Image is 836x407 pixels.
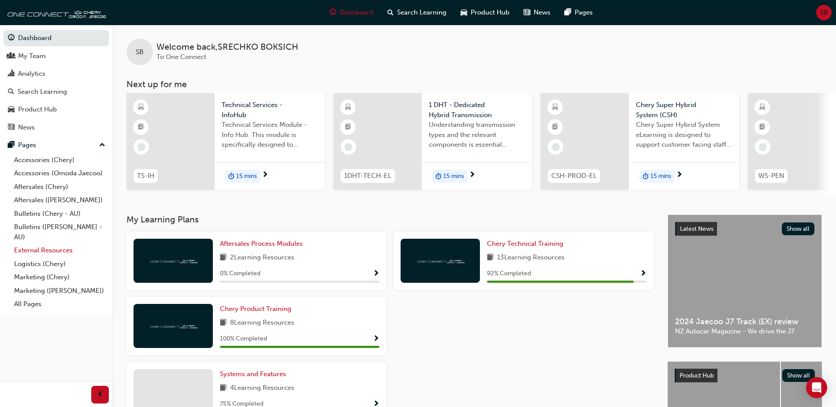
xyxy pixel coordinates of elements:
[222,100,318,120] span: Technical Services - InfoHub
[552,102,558,113] span: learningResourceType_ELEARNING-icon
[11,153,109,167] a: Accessories (Chery)
[8,52,15,60] span: people-icon
[387,7,394,18] span: search-icon
[565,7,571,18] span: pages-icon
[11,270,109,284] a: Marketing (Chery)
[397,7,446,18] span: Search Learning
[18,122,35,133] div: News
[11,207,109,221] a: Bulletins (Chery - AU)
[11,166,109,180] a: Accessories (Omoda Jaecoo)
[18,140,36,150] div: Pages
[18,104,57,115] div: Product Hub
[97,389,104,400] span: prev-icon
[220,269,260,279] span: 0 % Completed
[137,171,154,181] span: TS-IH
[541,93,739,190] a: CSH-PROD-ELChery Super Hybrid System (CSH)Chery Super Hybrid System eLearning is designed to supp...
[220,318,227,329] span: book-icon
[4,28,109,137] button: DashboardMy TeamAnalyticsSearch LearningProduct HubNews
[8,34,15,42] span: guage-icon
[220,304,295,314] a: Chery Product Training
[435,170,442,182] span: duration-icon
[8,70,15,78] span: chart-icon
[220,383,227,394] span: book-icon
[782,369,815,382] button: Show all
[487,239,567,249] a: Chery Technical Training
[640,268,647,279] button: Show Progress
[149,322,197,330] img: oneconnect
[380,4,453,22] a: search-iconSearch Learning
[759,143,767,151] span: learningRecordVerb_NONE-icon
[11,284,109,298] a: Marketing ([PERSON_NAME])
[524,7,530,18] span: news-icon
[4,137,109,153] button: Pages
[138,122,144,133] span: booktick-icon
[112,79,836,89] h3: Next up for me
[469,171,476,179] span: next-icon
[4,4,106,21] img: oneconnect
[676,171,683,179] span: next-icon
[759,122,765,133] span: booktick-icon
[4,30,109,46] a: Dashboard
[126,215,654,225] h3: My Learning Plans
[345,122,351,133] span: booktick-icon
[373,270,379,278] span: Show Progress
[228,170,234,182] span: duration-icon
[429,120,525,150] span: Understanding transmission types and the relevant components is essential knowledge required for ...
[18,87,67,97] div: Search Learning
[453,4,516,22] a: car-iconProduct Hub
[8,106,15,114] span: car-icon
[816,5,832,20] button: SB
[230,383,294,394] span: 4 Learning Resources
[373,335,379,343] span: Show Progress
[806,377,827,398] div: Open Intercom Messenger
[136,47,144,57] span: SB
[640,270,647,278] span: Show Progress
[650,171,671,181] span: 15 mins
[156,53,206,61] span: To One Connect
[230,252,294,263] span: 2 Learning Resources
[18,69,45,79] div: Analytics
[11,220,109,244] a: Bulletins ([PERSON_NAME] - AU)
[636,100,732,120] span: Chery Super Hybrid System (CSH)
[680,372,714,379] span: Product Hub
[487,240,563,248] span: Chery Technical Training
[373,268,379,279] button: Show Progress
[680,225,713,233] span: Latest News
[516,4,557,22] a: news-iconNews
[11,257,109,271] a: Logistics (Chery)
[4,84,109,100] a: Search Learning
[11,193,109,207] a: Aftersales ([PERSON_NAME])
[8,88,14,96] span: search-icon
[220,369,290,379] a: Systems and Features
[759,102,765,113] span: learningResourceType_ELEARNING-icon
[675,222,814,236] a: Latest NewsShow all
[429,100,525,120] span: 1 DHT - Dedicated Hybrid Transmission
[497,252,565,263] span: 13 Learning Resources
[8,141,15,149] span: pages-icon
[220,334,267,344] span: 100 % Completed
[126,93,325,190] a: TS-IHTechnical Services - InfoHubTechnical Services Module - Info Hub. This module is specificall...
[220,252,227,263] span: book-icon
[345,102,351,113] span: learningResourceType_ELEARNING-icon
[487,252,494,263] span: book-icon
[461,7,467,18] span: car-icon
[471,7,509,18] span: Product Hub
[99,140,105,151] span: up-icon
[552,122,558,133] span: booktick-icon
[220,240,303,248] span: Aftersales Process Modules
[4,66,109,82] a: Analytics
[344,171,391,181] span: 1DHT-TECH-EL
[340,7,373,18] span: Dashboard
[534,7,550,18] span: News
[330,7,336,18] span: guage-icon
[230,318,294,329] span: 8 Learning Resources
[675,369,815,383] a: Product HubShow all
[345,143,353,151] span: learningRecordVerb_NONE-icon
[220,305,291,313] span: Chery Product Training
[236,171,257,181] span: 15 mins
[18,51,46,61] div: My Team
[373,333,379,344] button: Show Progress
[636,120,732,150] span: Chery Super Hybrid System eLearning is designed to support customer facing staff with the underst...
[137,143,145,151] span: learningRecordVerb_NONE-icon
